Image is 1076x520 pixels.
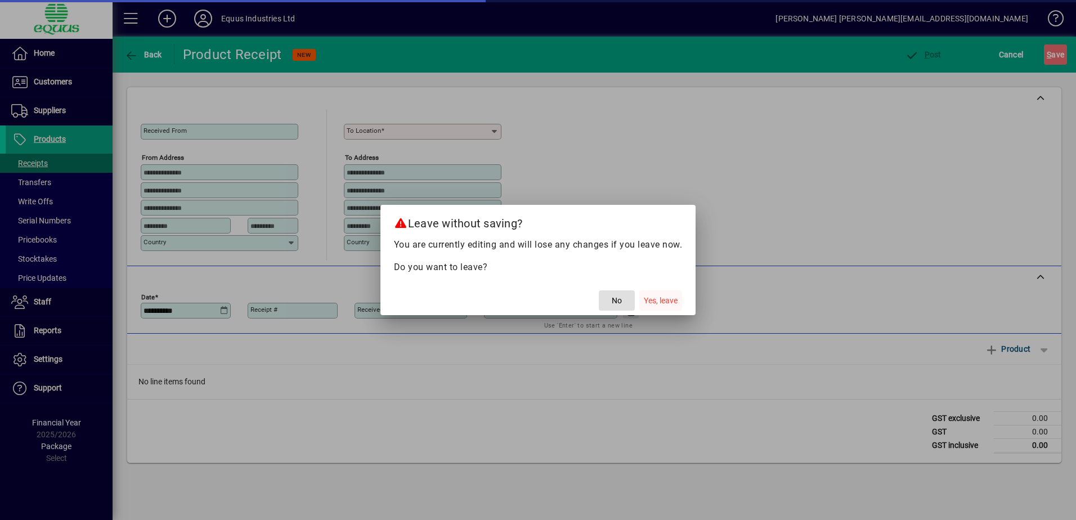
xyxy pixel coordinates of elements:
[380,205,696,237] h2: Leave without saving?
[639,290,682,311] button: Yes, leave
[394,261,683,274] p: Do you want to leave?
[394,238,683,252] p: You are currently editing and will lose any changes if you leave now.
[644,295,678,307] span: Yes, leave
[612,295,622,307] span: No
[599,290,635,311] button: No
